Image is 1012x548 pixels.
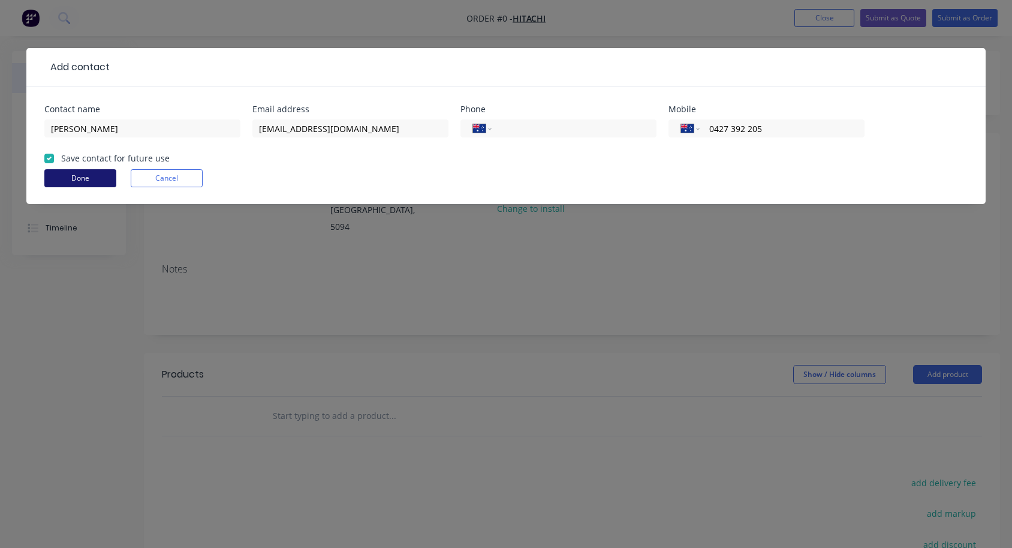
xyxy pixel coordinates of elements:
[460,105,656,113] div: Phone
[44,105,240,113] div: Contact name
[44,169,116,187] button: Done
[668,105,865,113] div: Mobile
[61,152,170,164] label: Save contact for future use
[252,105,448,113] div: Email address
[131,169,203,187] button: Cancel
[44,60,110,74] div: Add contact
